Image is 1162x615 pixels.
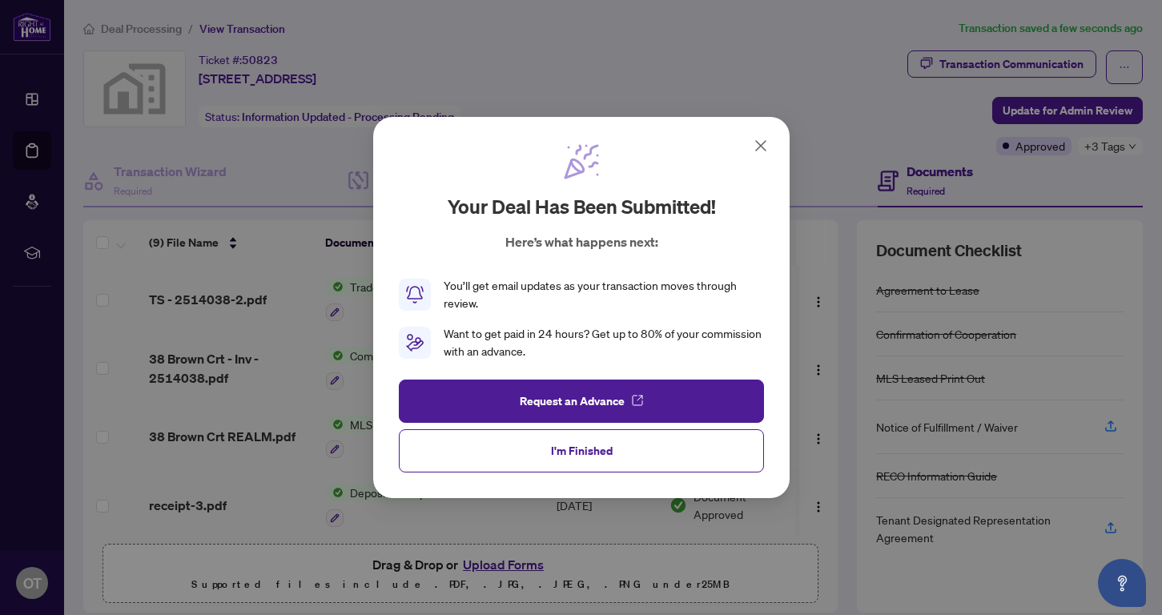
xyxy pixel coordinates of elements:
button: I'm Finished [399,429,764,472]
h2: Your deal has been submitted! [447,194,715,219]
span: Request an Advance [519,388,624,414]
button: Open asap [1098,559,1146,607]
div: You’ll get email updates as your transaction moves through review. [444,277,764,312]
span: I'm Finished [550,438,612,464]
p: Here’s what happens next: [505,232,657,251]
button: Request an Advance [399,380,764,423]
div: Want to get paid in 24 hours? Get up to 80% of your commission with an advance. [444,325,764,360]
